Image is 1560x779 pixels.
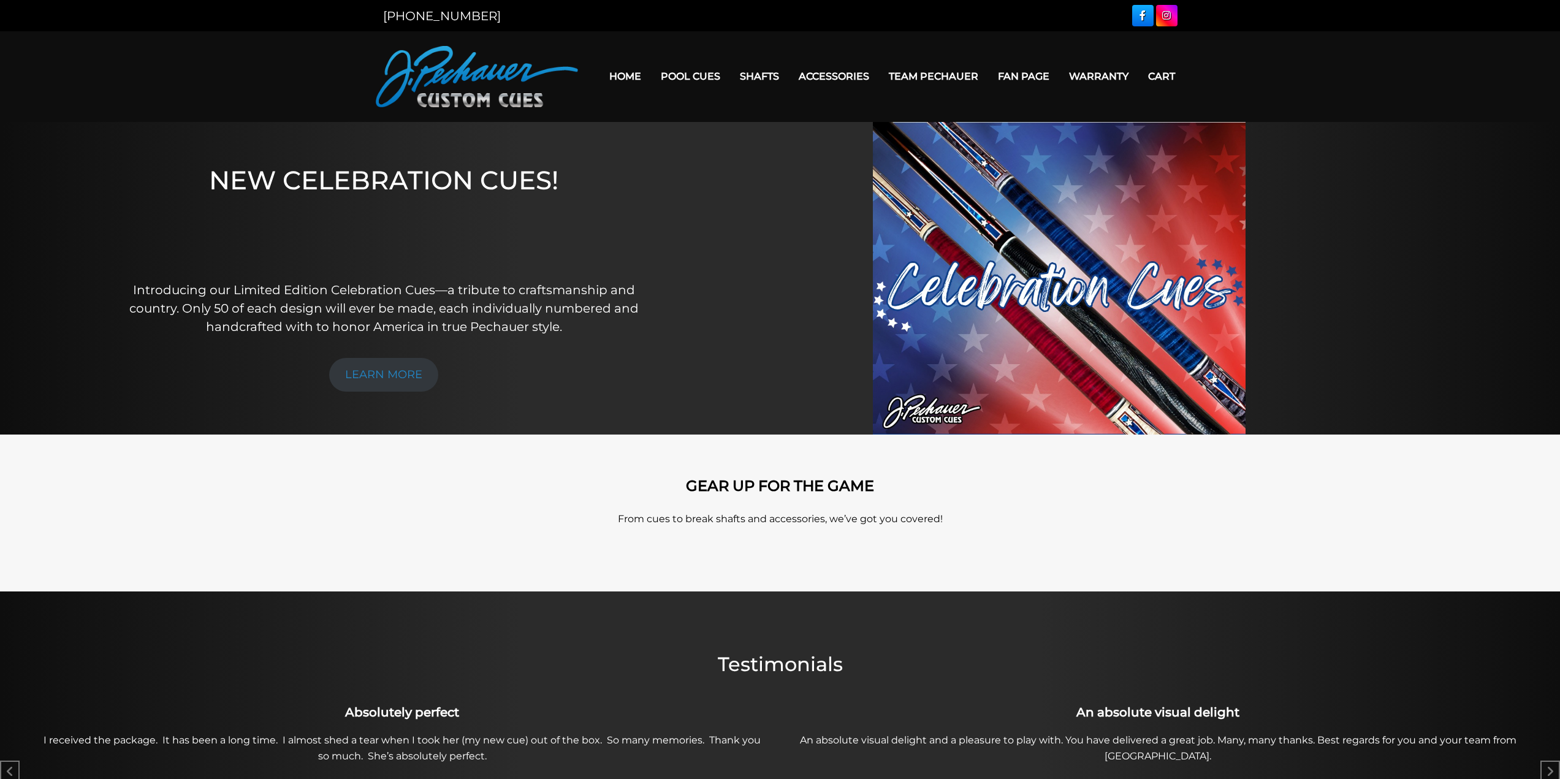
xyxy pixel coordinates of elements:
a: Warranty [1059,61,1138,92]
h3: An absolute visual delight [787,703,1529,721]
a: Home [599,61,651,92]
a: Pool Cues [651,61,730,92]
a: LEARN MORE [329,358,438,392]
img: Pechauer Custom Cues [376,46,578,107]
p: An absolute visual delight and a pleasure to play with. You have delivered a great job. Many, man... [787,732,1529,764]
a: Shafts [730,61,789,92]
p: I received the package. It has been a long time. I almost shed a tear when I took her (my new cue... [31,732,774,764]
p: From cues to break shafts and accessories, we’ve got you covered! [431,512,1130,526]
p: Introducing our Limited Edition Celebration Cues—a tribute to craftsmanship and country. Only 50 ... [123,281,645,336]
h3: Absolutely perfect [31,703,774,721]
a: Accessories [789,61,879,92]
a: [PHONE_NUMBER] [383,9,501,23]
strong: GEAR UP FOR THE GAME [686,477,874,495]
h1: NEW CELEBRATION CUES! [123,165,645,264]
a: Fan Page [988,61,1059,92]
a: Cart [1138,61,1185,92]
a: Team Pechauer [879,61,988,92]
